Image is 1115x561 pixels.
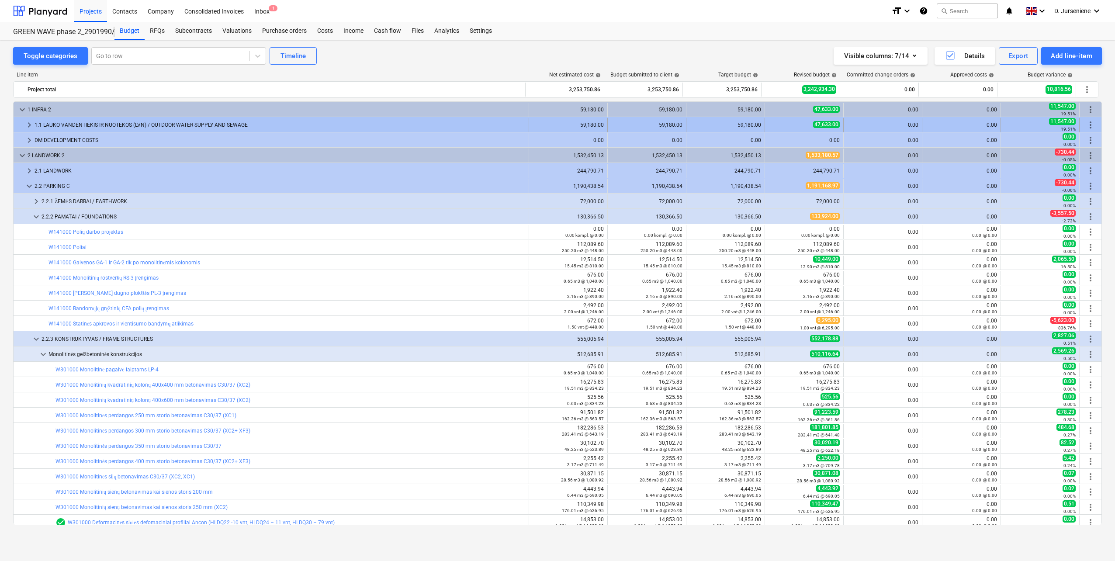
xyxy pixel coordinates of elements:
div: 0.00 [847,137,918,143]
div: 0.00 [926,183,997,189]
small: 250.20 m3 @ 448.00 [719,248,761,253]
div: Approved costs [950,72,994,78]
small: 2.00 vnt @ 1,246.00 [564,309,604,314]
span: help [830,73,837,78]
small: 19.51% [1061,111,1076,116]
small: 15.45 m3 @ 810.00 [722,263,761,268]
div: 2.2.3 KONSTRUKTYVAS / FRAME STRUCTURES [42,332,525,346]
small: 0.00 kompl. @ 0.00 [644,233,682,238]
div: 0.00 [769,137,840,143]
div: 0.00 [847,122,918,128]
span: 47,633.00 [813,106,840,113]
div: Costs [312,22,338,40]
a: Purchase orders [257,22,312,40]
a: Analytics [429,22,464,40]
small: -0.05% [1062,157,1076,162]
div: 112,089.60 [611,241,682,253]
span: 6,295.00 [816,317,840,324]
div: 2.2 PARKING C [35,179,525,193]
div: 72,000.00 [611,198,682,204]
div: 1.1 LAUKO VANDENTIEKIS IR NUOTEKOS (LVN) / OUTDOOR WATER SUPPLY AND SEWAGE [35,118,525,132]
div: 0.00 [769,226,840,238]
div: 72,000.00 [769,198,840,204]
div: 2 LANDWORK 2 [28,149,525,163]
div: 112,089.60 [769,241,840,253]
small: 0.00% [1063,234,1076,239]
span: keyboard_arrow_right [24,166,35,176]
div: 0.00 [844,83,915,97]
div: 0.00 [847,244,918,250]
div: 130,366.50 [611,214,682,220]
a: Valuations [217,22,257,40]
div: 1 INFRA 2 [28,103,525,117]
div: 112,089.60 [533,241,604,253]
span: keyboard_arrow_down [31,211,42,222]
a: W141000 [PERSON_NAME] dugno plokštės PL-3 įrengimas [48,290,186,296]
div: 12,514.50 [690,256,761,269]
a: W141000 Galvenos GA-1 ir GA-2 tik po monolitinėmis kolonomis [48,260,200,266]
span: keyboard_arrow_down [31,334,42,344]
div: Visible columns : 7/14 [844,50,917,62]
span: search [941,7,948,14]
i: format_size [891,6,902,16]
a: Budget [114,22,145,40]
div: 59,180.00 [611,107,682,113]
span: 0.00 [1063,271,1076,278]
span: 1,533,180.57 [806,152,840,159]
small: 2.16 m3 @ 890.00 [567,294,604,299]
div: 555,005.94 [611,336,682,342]
div: 0.00 [611,137,682,143]
small: 1.50 vnt @ 448.00 [568,325,604,329]
small: 15.45 m3 @ 810.00 [643,263,682,268]
small: 0.00 kompl. @ 0.00 [565,233,604,238]
a: Subcontracts [170,22,217,40]
span: keyboard_arrow_down [17,150,28,161]
a: Cash flow [369,22,406,40]
small: 0.00 @ 0.00 [972,233,997,238]
div: 555,005.94 [690,336,761,342]
i: keyboard_arrow_down [1091,6,1102,16]
div: 2,492.00 [769,302,840,315]
div: 1,532,450.13 [690,152,761,159]
div: GREEN WAVE phase 2_2901990/2901996/2901997 [13,28,104,37]
small: -836.76% [1057,326,1076,330]
div: 12,514.50 [611,256,682,269]
a: W301000 Monolitinės perdangos 350 mm storio betonavimas C30/37 [55,443,222,449]
span: More actions [1085,227,1096,237]
button: Timeline [270,47,317,65]
span: help [1066,73,1073,78]
small: 2.16 m3 @ 890.00 [803,294,840,299]
span: More actions [1085,502,1096,513]
i: notifications [1005,6,1014,16]
span: More actions [1085,181,1096,191]
span: More actions [1085,380,1096,390]
div: 0.00 [847,260,918,266]
small: 0.00% [1063,203,1076,208]
button: Details [935,47,995,65]
div: 1,922.40 [611,287,682,299]
div: 672.00 [611,318,682,330]
div: 59,180.00 [690,122,761,128]
div: 130,366.50 [690,214,761,220]
span: More actions [1085,211,1096,222]
div: 672.00 [690,318,761,330]
div: 244,790.71 [690,168,761,174]
div: 0.00 [926,272,997,284]
small: 0.00 @ 0.00 [972,279,997,284]
span: D. Jurseniene [1054,7,1091,14]
small: 0.65 m3 @ 1,040.00 [721,279,761,284]
button: Visible columns:7/14 [834,47,928,65]
span: More actions [1085,395,1096,405]
small: 2.00 vnt @ 1,246.00 [643,309,682,314]
div: 59,180.00 [533,107,604,113]
small: 0.00% [1063,295,1076,300]
div: 0.00 [847,290,918,296]
div: 676.00 [533,272,604,284]
div: 1,532,450.13 [611,152,682,159]
span: keyboard_arrow_right [24,120,35,130]
div: 555,005.94 [533,336,604,342]
a: W301000 Monolitinių kvadratinių kolonų 400x600 mm betonavimas C30/37 (XC2) [55,397,250,403]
